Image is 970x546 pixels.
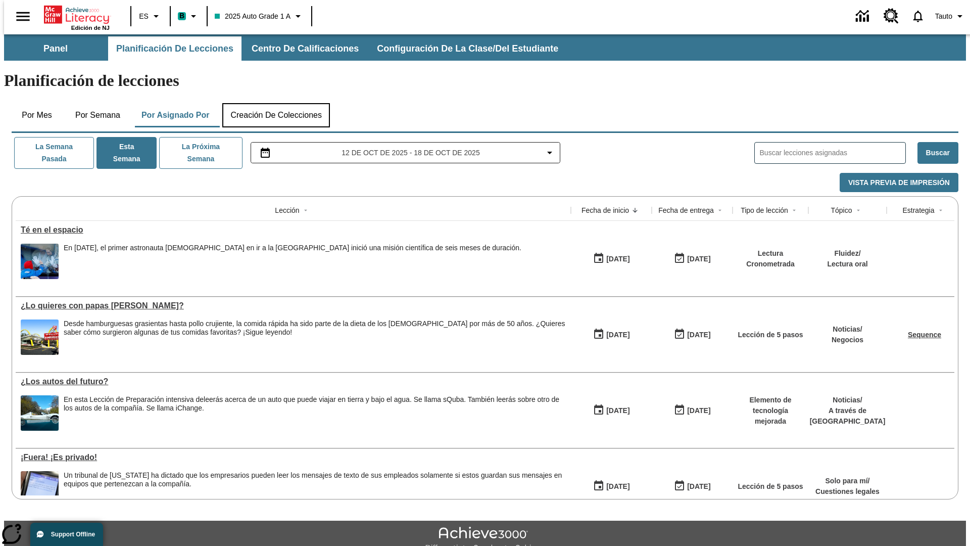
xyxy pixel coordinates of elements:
[8,2,38,31] button: Abrir el menú lateral
[832,324,863,335] p: Noticias /
[67,103,128,127] button: Por semana
[687,404,710,417] div: [DATE]
[14,137,94,169] button: La semana pasada
[21,320,59,355] img: Uno de los primeros locales de McDonald's, con el icónico letrero rojo y los arcos amarillos.
[21,244,59,279] img: Un astronauta, el primero del Reino Unido que viaja a la Estación Espacial Internacional, saluda ...
[935,11,952,22] span: Tauto
[738,248,803,269] p: Lectura Cronometrada
[827,259,867,269] p: Lectura oral
[369,36,566,61] button: Configuración de la clase/del estudiante
[590,477,633,496] button: 04/14/25: Primer día en que estuvo disponible la lección
[590,401,633,420] button: 07/01/25: Primer día en que estuvo disponible la lección
[544,147,556,159] svg: Collapse Date Range Filter
[606,253,629,265] div: [DATE]
[670,477,714,496] button: 04/20/26: Último día en que podrá accederse la lección
[21,377,566,386] div: ¿Los autos del futuro?
[658,205,714,215] div: Fecha de entrega
[827,248,867,259] p: Fluidez /
[902,205,934,215] div: Estrategia
[64,395,559,412] testabrev: leerás acerca de un auto que puede viajar en tierra y bajo el agua. Se llama sQuba. También leerá...
[581,205,629,215] div: Fecha de inicio
[670,249,714,268] button: 10/12/25: Último día en que podrá accederse la lección
[832,335,863,345] p: Negocios
[44,4,110,31] div: Portada
[12,103,62,127] button: Por mes
[64,471,566,507] div: Un tribunal de California ha dictado que los empresarios pueden leer los mensajes de texto de sus...
[255,147,556,159] button: Seleccione el intervalo de fechas opción del menú
[30,523,103,546] button: Support Offline
[810,405,886,427] p: A través de [GEOGRAPHIC_DATA]
[64,244,521,279] div: En diciembre de 2015, el primer astronauta británico en ir a la Estación Espacial Internacional i...
[687,480,710,493] div: [DATE]
[44,5,110,25] a: Portada
[788,204,800,216] button: Sort
[64,320,566,337] div: Desde hamburguesas grasientas hasta pollo crujiente, la comida rápida ha sido parte de la dieta d...
[878,3,905,30] a: Centro de recursos, Se abrirá en una pestaña nueva.
[377,43,558,55] span: Configuración de la clase/del estudiante
[64,471,566,488] div: Un tribunal de [US_STATE] ha dictado que los empresarios pueden leer los mensajes de texto de sus...
[714,204,726,216] button: Sort
[738,481,803,492] p: Lección de 5 pasos
[4,36,567,61] div: Subbarra de navegación
[670,401,714,420] button: 08/01/26: Último día en que podrá accederse la lección
[590,325,633,344] button: 07/14/25: Primer día en que estuvo disponible la lección
[815,486,880,497] p: Cuestiones legales
[738,330,803,340] p: Lección de 5 pasos
[116,43,233,55] span: Planificación de lecciones
[71,25,110,31] span: Edición de NJ
[21,225,566,235] a: Té en el espacio, Lecciones
[21,377,566,386] a: ¿Los autos del futuro? , Lecciones
[21,471,59,507] img: Primer plano de la pantalla de un teléfono móvil. Tras una demanda, un tribunal dictó que las emp...
[64,395,566,413] div: En esta Lección de Preparación intensiva de
[64,320,566,355] div: Desde hamburguesas grasientas hasta pollo crujiente, la comida rápida ha sido parte de la dieta d...
[159,137,242,169] button: La próxima semana
[64,395,566,431] div: En esta Lección de Preparación intensiva de leerás acerca de un auto que puede viajar en tierra y...
[252,43,359,55] span: Centro de calificaciones
[905,3,931,29] a: Notificaciones
[810,395,886,405] p: Noticias /
[4,71,966,90] h1: Planificación de lecciones
[174,7,204,25] button: Boost El color de la clase es verde turquesa. Cambiar el color de la clase.
[606,329,629,341] div: [DATE]
[931,7,970,25] button: Perfil/Configuración
[687,253,710,265] div: [DATE]
[935,204,947,216] button: Sort
[815,476,880,486] p: Solo para mí /
[64,244,521,252] div: En [DATE], el primer astronauta [DEMOGRAPHIC_DATA] en ir a la [GEOGRAPHIC_DATA] inició una misión...
[342,148,479,158] span: 12 de oct de 2025 - 18 de oct de 2025
[51,531,95,538] span: Support Offline
[590,249,633,268] button: 10/06/25: Primer día en que estuvo disponible la lección
[4,34,966,61] div: Subbarra de navegación
[670,325,714,344] button: 07/20/26: Último día en que podrá accederse la lección
[211,7,308,25] button: Clase: 2025 Auto Grade 1 A, Selecciona una clase
[908,331,941,339] a: Sequence
[21,301,566,310] div: ¿Lo quieres con papas fritas?
[222,103,330,127] button: Creación de colecciones
[738,395,803,427] p: Elemento de tecnología mejorada
[139,11,149,22] span: ES
[852,204,864,216] button: Sort
[300,204,312,216] button: Sort
[133,103,218,127] button: Por asignado por
[760,146,905,160] input: Buscar lecciones asignadas
[43,43,68,55] span: Panel
[21,453,566,462] div: ¡Fuera! ¡Es privado!
[606,404,629,417] div: [DATE]
[179,10,184,22] span: B
[108,36,241,61] button: Planificación de lecciones
[275,205,299,215] div: Lección
[21,225,566,235] div: Té en el espacio
[21,453,566,462] a: ¡Fuera! ¡Es privado! , Lecciones
[5,36,106,61] button: Panel
[831,205,852,215] div: Tópico
[606,480,629,493] div: [DATE]
[215,11,290,22] span: 2025 Auto Grade 1 A
[96,137,157,169] button: Esta semana
[850,3,878,30] a: Centro de información
[21,395,59,431] img: Un automóvil de alta tecnología flotando en el agua.
[917,142,958,164] button: Buscar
